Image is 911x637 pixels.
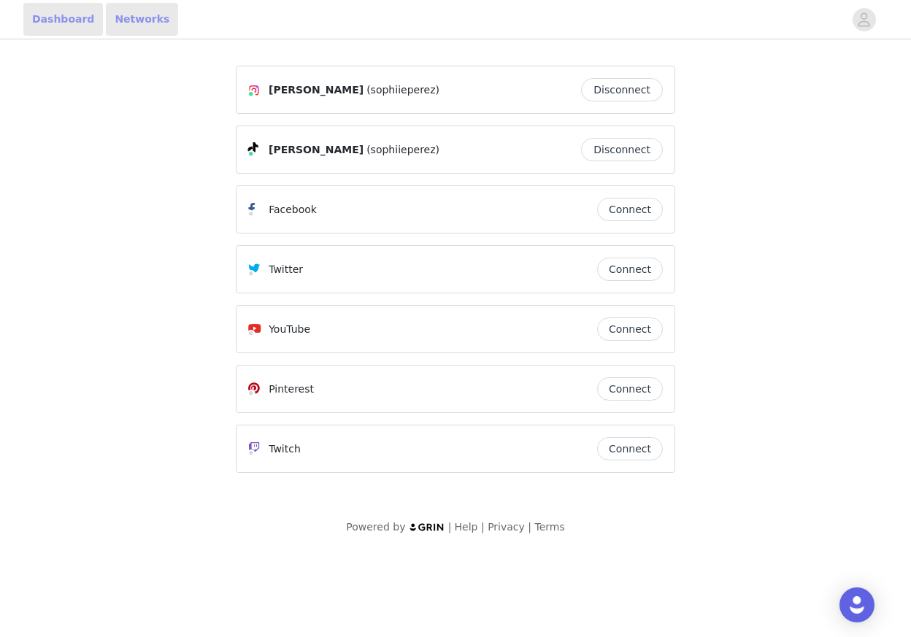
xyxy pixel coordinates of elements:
[248,85,260,96] img: Instagram Icon
[346,521,405,533] span: Powered by
[106,3,178,36] a: Networks
[534,521,564,533] a: Terms
[269,382,314,397] p: Pinterest
[857,8,871,31] div: avatar
[597,437,663,460] button: Connect
[597,317,663,341] button: Connect
[581,138,663,161] button: Disconnect
[269,262,303,277] p: Twitter
[269,82,364,98] span: [PERSON_NAME]
[409,522,445,532] img: logo
[366,142,439,158] span: (sophiieperez)
[448,521,452,533] span: |
[23,3,103,36] a: Dashboard
[597,258,663,281] button: Connect
[481,521,485,533] span: |
[366,82,439,98] span: (sophiieperez)
[269,441,301,457] p: Twitch
[269,142,364,158] span: [PERSON_NAME]
[269,322,310,337] p: YouTube
[597,198,663,221] button: Connect
[455,521,478,533] a: Help
[581,78,663,101] button: Disconnect
[597,377,663,401] button: Connect
[488,521,525,533] a: Privacy
[528,521,531,533] span: |
[839,587,875,622] div: Open Intercom Messenger
[269,202,317,217] p: Facebook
